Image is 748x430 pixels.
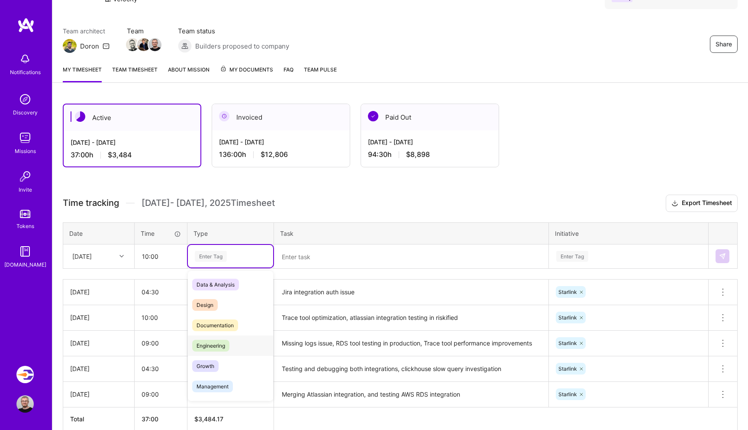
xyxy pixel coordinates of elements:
span: Management [192,381,233,392]
span: $3,484 [108,150,132,160]
span: My Documents [220,65,273,75]
div: [DOMAIN_NAME] [4,260,46,269]
img: tokens [20,210,30,218]
span: Time tracking [63,198,119,208]
span: Team status [178,26,289,36]
img: Invoiced [219,111,229,121]
div: [DATE] - [DATE] [368,137,492,147]
div: [DATE] [70,339,127,348]
i: icon Download [671,199,678,208]
span: Share [716,40,732,49]
span: Starlink [558,391,577,397]
span: $ 3,484.17 [194,415,223,423]
div: Time [141,229,181,238]
div: [DATE] [70,364,127,373]
div: Invoiced [212,104,350,130]
img: Paid Out [368,111,378,121]
div: Tokens [16,222,34,231]
img: Velocity: Enabling Developers Create Isolated Environments, Easily. [16,366,34,383]
img: Submit [719,253,726,260]
a: Team Member Avatar [127,37,138,52]
div: Invite [19,185,32,194]
textarea: Merging Atlassian integration, and testing AWS RDS integration [275,383,548,407]
span: Documentation [192,319,238,331]
img: discovery [16,91,34,108]
button: Export Timesheet [666,195,738,212]
div: [DATE] - [DATE] [71,138,193,147]
span: $12,806 [261,150,288,159]
a: Team Member Avatar [138,37,149,52]
img: User Avatar [16,395,34,413]
img: bell [16,50,34,68]
img: Team Member Avatar [148,38,161,51]
img: Invite [16,168,34,185]
div: Active [64,104,200,131]
img: Team Member Avatar [126,38,139,51]
input: HH:MM [135,280,187,303]
img: Team Member Avatar [137,38,150,51]
span: Starlink [558,365,577,372]
a: My Documents [220,65,273,82]
span: Starlink [558,314,577,321]
img: teamwork [16,129,34,147]
div: [DATE] - [DATE] [219,137,343,147]
span: [DATE] - [DATE] , 2025 Timesheet [142,198,275,208]
span: Team [127,26,161,36]
i: icon Mail [103,42,110,49]
div: 94:30 h [368,150,492,159]
textarea: Jira integration auth issue [275,280,548,304]
img: Active [75,111,85,122]
div: Initiative [555,229,702,238]
div: Discovery [13,108,38,117]
input: HH:MM [135,306,187,329]
span: Starlink [558,289,577,295]
div: Doron [80,42,99,51]
a: Team timesheet [112,65,158,82]
a: Team Member Avatar [149,37,161,52]
a: FAQ [284,65,293,82]
div: 37:00 h [71,150,193,160]
div: Notifications [10,68,41,77]
button: Share [710,36,738,53]
a: Velocity: Enabling Developers Create Isolated Environments, Easily. [14,366,36,383]
span: Team architect [63,26,110,36]
img: Team Architect [63,39,77,53]
img: logo [17,17,35,33]
input: HH:MM [135,245,187,268]
img: guide book [16,243,34,260]
div: Paid Out [361,104,499,130]
span: Starlink [558,340,577,346]
a: User Avatar [14,395,36,413]
th: Task [274,222,549,244]
a: About Mission [168,65,210,82]
span: Engineering [192,340,229,352]
input: HH:MM [135,383,187,406]
span: Team Pulse [304,66,337,73]
i: icon Chevron [119,254,124,258]
div: 136:00 h [219,150,343,159]
input: HH:MM [135,357,187,380]
a: My timesheet [63,65,102,82]
textarea: Testing and debugging both integrations, clickhouse slow query investigation [275,357,548,381]
div: [DATE] [70,313,127,322]
th: Date [63,222,135,244]
img: Builders proposed to company [178,39,192,53]
span: Data & Analysis [192,279,239,290]
textarea: Trace tool optimization, atlassian integration testing in riskified [275,306,548,330]
span: Design [192,299,218,311]
div: [DATE] [70,390,127,399]
span: Growth [192,360,219,372]
input: HH:MM [135,332,187,355]
div: [DATE] [72,252,92,261]
span: $8,898 [406,150,430,159]
a: Team Pulse [304,65,337,82]
div: Enter Tag [195,250,227,263]
th: Type [187,222,274,244]
div: Missions [15,147,36,156]
div: Enter Tag [556,250,588,263]
div: [DATE] [70,287,127,296]
textarea: Missing logs issue, RDS tool testing in production, Trace tool performance improvements [275,332,548,355]
span: Builders proposed to company [195,42,289,51]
